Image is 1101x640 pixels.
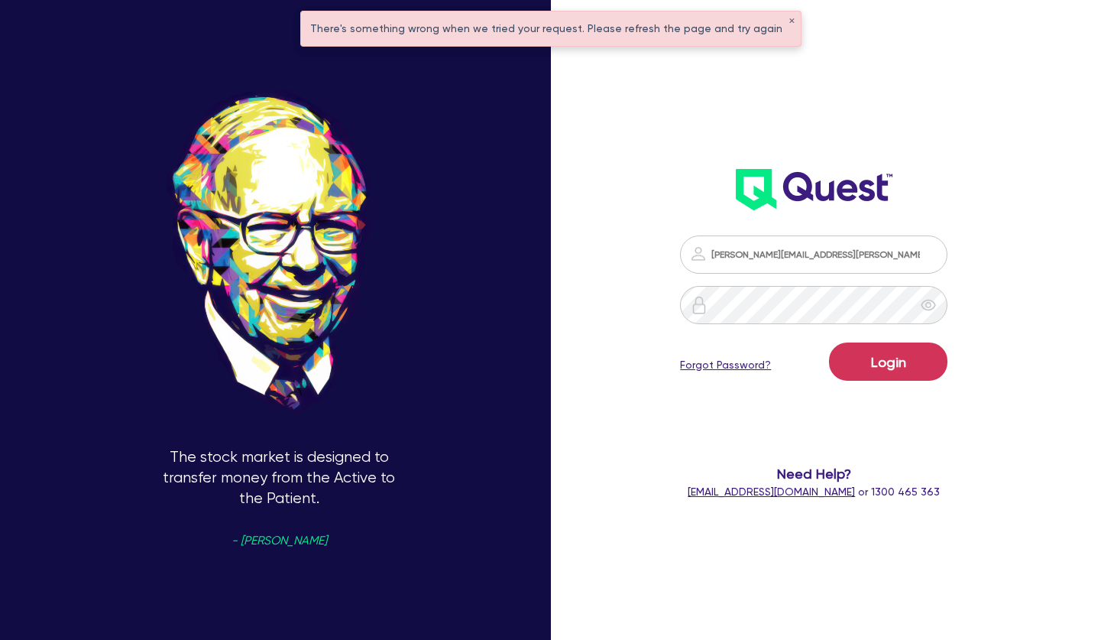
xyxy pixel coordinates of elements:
[680,236,947,274] input: Email address
[736,169,892,210] img: wH2k97JdezQIQAAAABJRU5ErkJggg==
[688,486,940,498] span: or 1300 465 363
[680,357,771,373] a: Forgot Password?
[672,463,955,484] span: Need Help?
[690,296,708,314] img: icon-password
[232,535,327,547] span: - [PERSON_NAME]
[789,18,795,25] button: ✕
[688,486,855,498] a: [EMAIL_ADDRESS][DOMAIN_NAME]
[689,245,708,263] img: icon-password
[301,11,801,46] div: There's something wrong when we tried your request. Please refresh the page and try again
[921,297,936,313] span: eye
[829,343,947,381] button: Login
